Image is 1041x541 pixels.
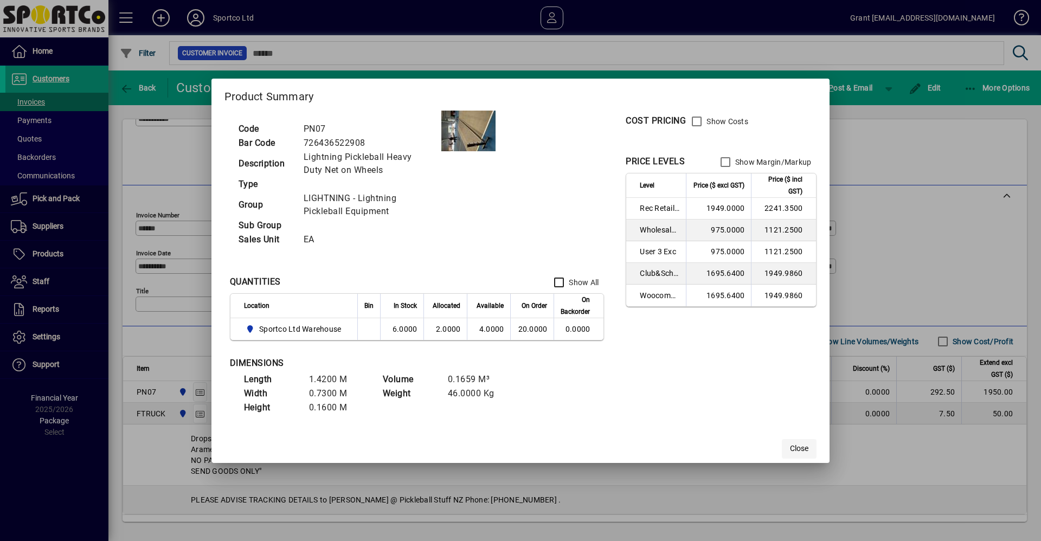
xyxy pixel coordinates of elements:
[477,300,504,312] span: Available
[518,325,548,333] span: 20.0000
[441,111,496,151] img: contain
[233,218,298,233] td: Sub Group
[304,387,369,401] td: 0.7300 M
[239,372,304,387] td: Length
[233,233,298,247] td: Sales Unit
[640,224,679,235] span: Wholesale Exc
[640,203,679,214] span: Rec Retail Inc
[377,387,442,401] td: Weight
[377,372,442,387] td: Volume
[686,263,751,285] td: 1695.6400
[442,387,507,401] td: 46.0000 Kg
[230,275,281,288] div: QUANTITIES
[554,318,603,340] td: 0.0000
[686,285,751,306] td: 1695.6400
[640,290,679,301] span: Woocommerce Retail
[522,300,547,312] span: On Order
[640,179,654,191] span: Level
[244,323,346,336] span: Sportco Ltd Warehouse
[693,179,744,191] span: Price ($ excl GST)
[751,198,816,220] td: 2241.3500
[782,439,817,459] button: Close
[567,277,599,288] label: Show All
[233,122,298,136] td: Code
[244,300,269,312] span: Location
[467,318,510,340] td: 4.0000
[233,177,298,191] td: Type
[298,122,441,136] td: PN07
[364,300,374,312] span: Bin
[298,136,441,150] td: 726436522908
[733,157,812,168] label: Show Margin/Markup
[686,241,751,263] td: 975.0000
[626,155,685,168] div: PRICE LEVELS
[298,191,441,218] td: LIGHTNING - Lightning Pickleball Equipment
[304,401,369,415] td: 0.1600 M
[233,191,298,218] td: Group
[394,300,417,312] span: In Stock
[686,220,751,241] td: 975.0000
[211,79,830,110] h2: Product Summary
[233,136,298,150] td: Bar Code
[751,220,816,241] td: 1121.2500
[380,318,423,340] td: 6.0000
[561,294,590,318] span: On Backorder
[230,357,501,370] div: DIMENSIONS
[233,150,298,177] td: Description
[239,401,304,415] td: Height
[298,150,441,177] td: Lightning Pickleball Heavy Duty Net on Wheels
[640,246,679,257] span: User 3 Exc
[626,114,686,127] div: COST PRICING
[640,268,679,279] span: Club&School Exc
[239,387,304,401] td: Width
[423,318,467,340] td: 2.0000
[751,285,816,306] td: 1949.9860
[298,233,441,247] td: EA
[704,116,748,127] label: Show Costs
[686,198,751,220] td: 1949.0000
[790,443,808,454] span: Close
[751,241,816,263] td: 1121.2500
[304,372,369,387] td: 1.4200 M
[751,263,816,285] td: 1949.9860
[442,372,507,387] td: 0.1659 M³
[433,300,460,312] span: Allocated
[758,173,802,197] span: Price ($ incl GST)
[259,324,341,334] span: Sportco Ltd Warehouse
